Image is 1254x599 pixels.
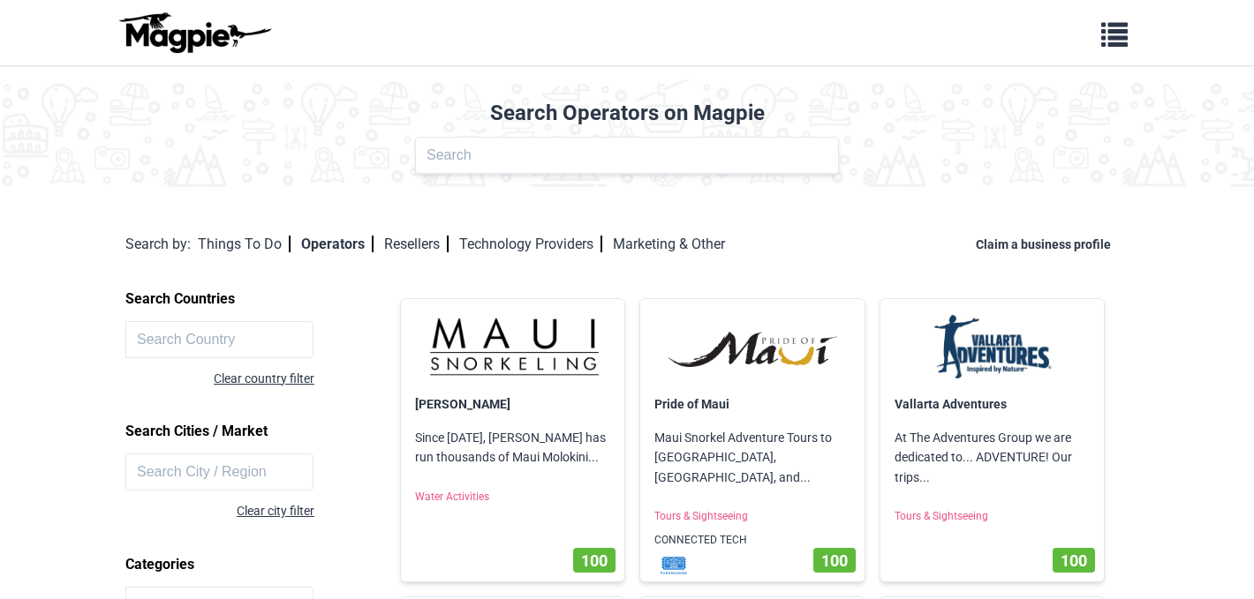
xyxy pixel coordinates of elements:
div: Clear city filter [125,501,314,520]
a: Claim a business profile [976,237,1118,251]
p: At The Adventures Group we are dedicated to... ADVENTURE! Our trips... [880,414,1105,501]
a: Marketing & Other [613,236,725,252]
div: Clear country filter [125,369,314,388]
p: Since [DATE], [PERSON_NAME] has run thousands of Maui Molokini... [401,414,625,482]
img: Maui Snorkeling logo [415,313,611,380]
h2: Search Countries [125,284,376,314]
a: Resellers [384,236,449,252]
span: 100 [581,551,608,570]
p: Tours & Sightseeing [640,501,865,532]
div: Search by: [125,233,191,256]
h2: Search Operators on Magpie [11,101,1243,126]
a: Vallarta Adventures [895,397,1007,411]
img: Vallarta Adventures logo [895,313,1091,380]
p: Tours & Sightseeing [880,501,1105,532]
input: Search [415,137,839,174]
span: 100 [1061,551,1087,570]
img: mf1jrhtrrkrdcsvakxwt.svg [647,557,700,574]
a: Technology Providers [459,236,602,252]
span: 100 [821,551,848,570]
p: Maui Snorkel Adventure Tours to [GEOGRAPHIC_DATA], [GEOGRAPHIC_DATA], and... [640,414,865,501]
img: logo-ab69f6fb50320c5b225c76a69d11143b.png [115,11,274,54]
p: CONNECTED TECH [640,525,865,556]
input: Search Country [125,321,313,358]
a: [PERSON_NAME] [415,397,510,411]
a: Pride of Maui [654,397,729,411]
p: Water Activities [401,482,625,513]
a: Operators [301,236,374,252]
h2: Categories [125,550,376,580]
img: Pride of Maui logo [654,313,850,380]
h2: Search Cities / Market [125,416,376,446]
input: Search City / Region [125,453,313,490]
a: Things To Do [198,236,291,252]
